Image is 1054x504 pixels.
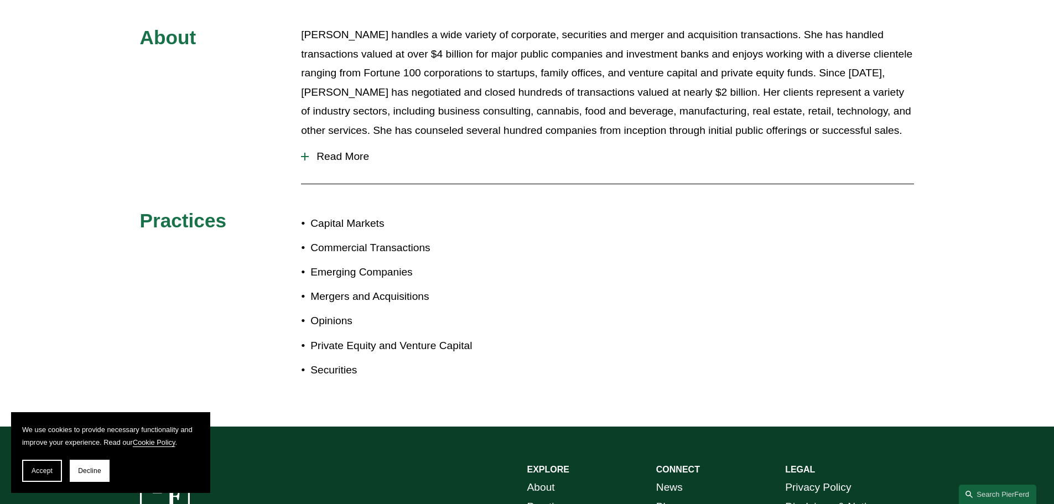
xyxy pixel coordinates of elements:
p: Emerging Companies [310,263,527,282]
p: Commercial Transactions [310,238,527,258]
strong: CONNECT [656,465,700,474]
p: Capital Markets [310,214,527,233]
p: Mergers and Acquisitions [310,287,527,306]
p: Opinions [310,311,527,331]
button: Accept [22,460,62,482]
section: Cookie banner [11,412,210,493]
strong: EXPLORE [527,465,569,474]
p: We use cookies to provide necessary functionality and improve your experience. Read our . [22,423,199,449]
span: Accept [32,467,53,475]
a: About [527,478,555,497]
p: Private Equity and Venture Capital [310,336,527,356]
p: [PERSON_NAME] handles a wide variety of corporate, securities and merger and acquisition transact... [301,25,914,140]
a: Search this site [959,485,1036,504]
a: Privacy Policy [785,478,851,497]
span: Practices [140,210,227,231]
span: About [140,27,196,48]
p: Securities [310,361,527,380]
button: Decline [70,460,110,482]
a: News [656,478,683,497]
span: Decline [78,467,101,475]
a: Cookie Policy [133,438,175,446]
strong: LEGAL [785,465,815,474]
button: Read More [301,142,914,171]
span: Read More [309,150,914,163]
